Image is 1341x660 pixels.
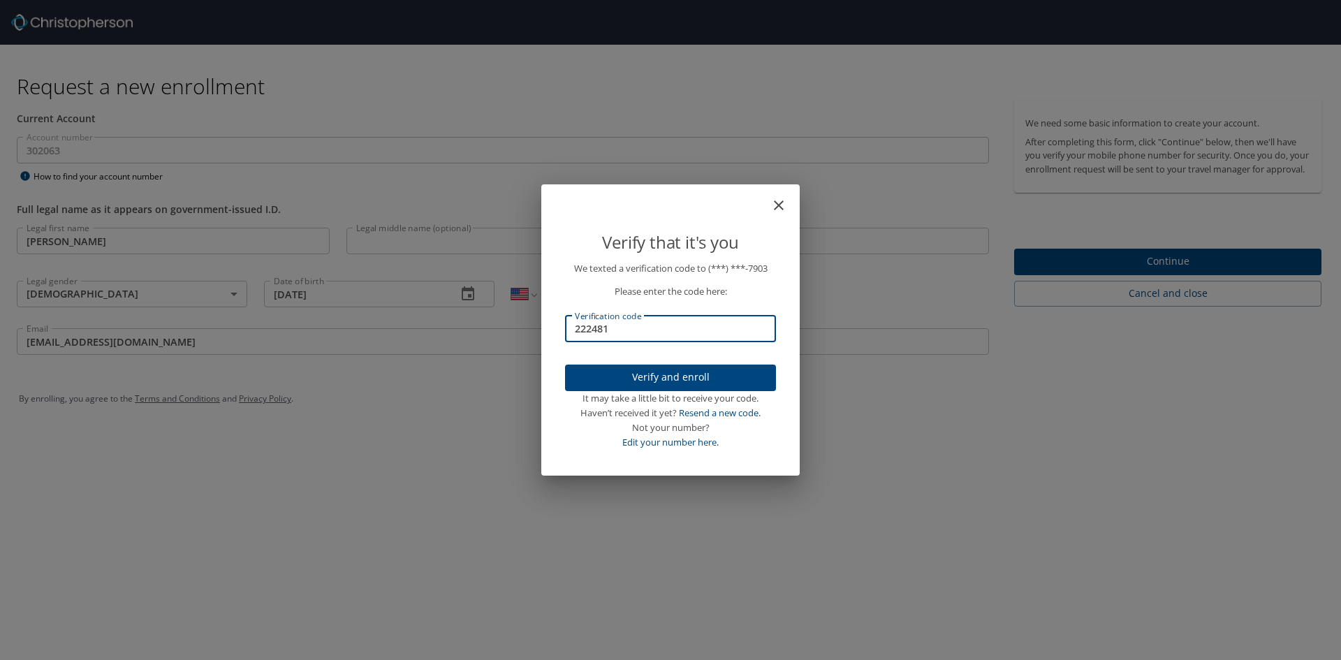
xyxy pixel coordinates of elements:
a: Edit your number here. [622,436,719,448]
span: Verify and enroll [576,369,765,386]
div: It may take a little bit to receive your code. [565,391,776,406]
button: close [777,190,794,207]
p: Please enter the code here: [565,284,776,299]
div: Haven’t received it yet? [565,406,776,420]
p: We texted a verification code to (***) ***- 7903 [565,261,776,276]
a: Resend a new code. [679,406,761,419]
button: Verify and enroll [565,365,776,392]
p: Verify that it's you [565,229,776,256]
div: Not your number? [565,420,776,435]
